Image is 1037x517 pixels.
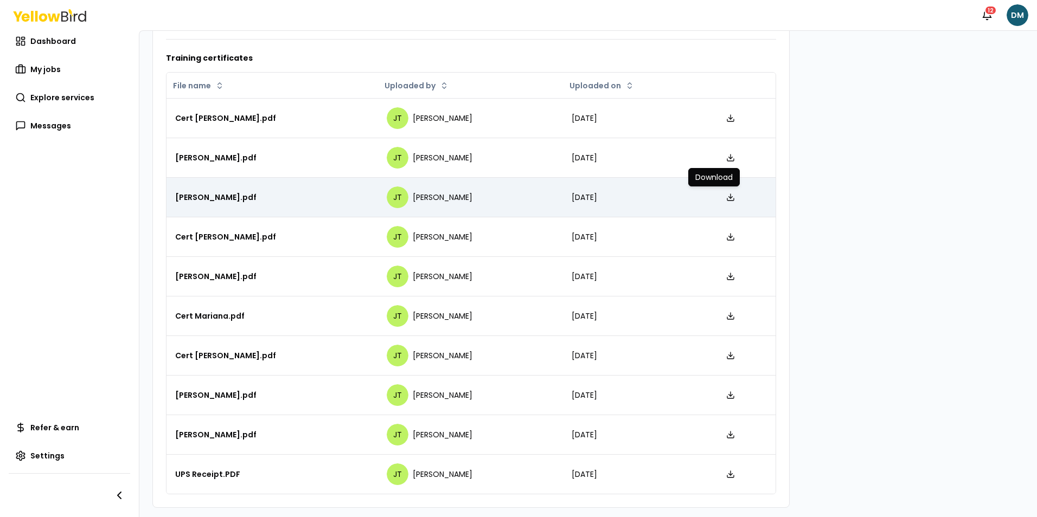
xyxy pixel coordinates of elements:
span: [PERSON_NAME] [413,469,472,480]
span: [PERSON_NAME] [413,271,472,282]
div: Cert Mariana.pdf [175,311,369,321]
div: [PERSON_NAME].pdf [175,429,369,440]
div: [DATE] [572,429,705,440]
span: File name [173,80,211,91]
span: JT [387,345,408,366]
span: DM [1007,4,1028,26]
div: [PERSON_NAME].pdf [175,390,369,400]
div: UPS Receipt.PDF [175,469,369,480]
div: [PERSON_NAME].pdf [175,152,369,163]
a: My jobs [9,59,130,80]
button: 12 [976,4,998,26]
button: Uploaded on [565,77,638,94]
div: [DATE] [572,113,705,124]
span: JT [387,305,408,327]
a: Messages [9,115,130,137]
span: JT [387,147,408,169]
span: Explore services [30,92,94,103]
span: JT [387,186,408,208]
span: Messages [30,120,71,131]
a: Explore services [9,87,130,108]
div: [PERSON_NAME].pdf [175,271,369,282]
span: Uploaded by [385,80,436,91]
div: [DATE] [572,390,705,400]
span: Settings [30,450,65,461]
div: Cert [PERSON_NAME].pdf [175,350,369,361]
div: [DATE] [572,350,705,361]
span: My jobs [30,64,61,75]
span: [PERSON_NAME] [413,152,472,163]
span: [PERSON_NAME] [413,429,472,440]
button: File name [169,77,228,94]
div: [PERSON_NAME].pdf [175,192,369,203]
div: [DATE] [572,152,705,163]
span: JT [387,226,408,248]
span: [PERSON_NAME] [413,192,472,203]
span: [PERSON_NAME] [413,231,472,242]
span: JT [387,384,408,406]
div: Cert [PERSON_NAME].pdf [175,113,369,124]
div: [DATE] [572,231,705,242]
span: [PERSON_NAME] [413,350,472,361]
div: [DATE] [572,311,705,321]
div: [DATE] [572,192,705,203]
h3: Training certificates [166,53,776,63]
span: Dashboard [30,36,76,47]
span: [PERSON_NAME] [413,113,472,124]
span: Uploaded on [569,80,621,91]
p: Download [695,172,733,183]
div: Cert [PERSON_NAME].pdf [175,231,369,242]
div: [DATE] [572,469,705,480]
span: [PERSON_NAME] [413,311,472,321]
a: Settings [9,445,130,467]
a: Dashboard [9,30,130,52]
div: [DATE] [572,271,705,282]
span: Refer & earn [30,422,79,433]
a: Refer & earn [9,417,130,438]
span: JT [387,463,408,485]
span: JT [387,424,408,445]
div: 12 [984,5,997,15]
span: JT [387,266,408,287]
button: Uploaded by [380,77,453,94]
span: JT [387,107,408,129]
span: [PERSON_NAME] [413,390,472,400]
